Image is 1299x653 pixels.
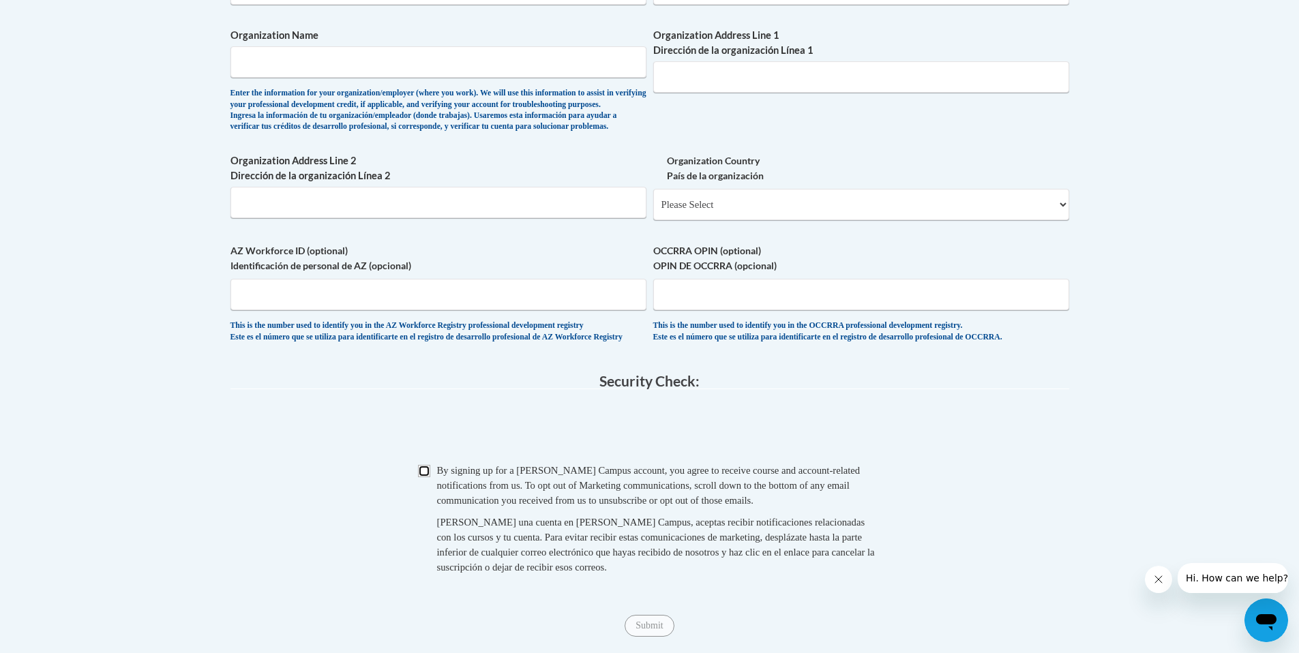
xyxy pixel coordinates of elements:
iframe: Message from company [1178,563,1288,593]
label: Organization Address Line 2 Dirección de la organización Línea 2 [230,153,646,183]
iframe: Close message [1145,566,1172,593]
input: Metadata input [230,46,646,78]
input: Metadata input [653,61,1069,93]
input: Submit [625,615,674,637]
div: Enter the information for your organization/employer (where you work). We will use this informati... [230,88,646,133]
span: By signing up for a [PERSON_NAME] Campus account, you agree to receive course and account-related... [437,465,861,506]
div: This is the number used to identify you in the OCCRRA professional development registry. Este es ... [653,320,1069,343]
label: AZ Workforce ID (optional) Identificación de personal de AZ (opcional) [230,243,646,273]
input: Metadata input [230,187,646,218]
label: Organization Country País de la organización [653,153,1069,183]
span: Security Check: [599,372,700,389]
label: OCCRRA OPIN (optional) OPIN DE OCCRRA (opcional) [653,243,1069,273]
span: [PERSON_NAME] una cuenta en [PERSON_NAME] Campus, aceptas recibir notificaciones relacionadas con... [437,517,875,573]
label: Organization Address Line 1 Dirección de la organización Línea 1 [653,28,1069,58]
div: This is the number used to identify you in the AZ Workforce Registry professional development reg... [230,320,646,343]
label: Organization Name [230,28,646,43]
iframe: reCAPTCHA [546,403,753,456]
iframe: Button to launch messaging window [1244,598,1288,642]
